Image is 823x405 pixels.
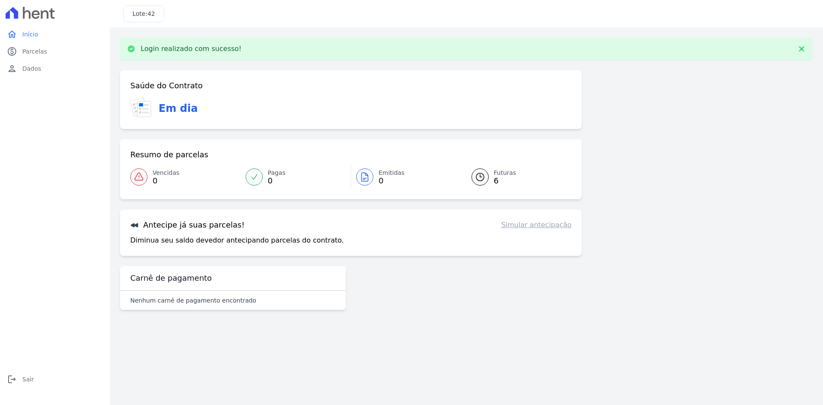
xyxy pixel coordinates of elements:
[3,26,106,43] a: homeInício
[130,81,203,91] h3: Saúde do Contrato
[130,273,212,283] h3: Carnê de pagamento
[159,101,198,116] h3: Em dia
[494,168,516,177] span: Futuras
[130,235,344,246] p: Diminua seu saldo devedor antecipando parcelas do contrato.
[378,177,405,184] span: 0
[351,165,461,189] a: Emitidas 0
[378,168,405,177] span: Emitidas
[3,60,106,77] a: personDados
[268,168,285,177] span: Pagas
[461,165,572,189] a: Futuras 6
[7,374,17,384] i: logout
[130,165,240,189] a: Vencidas 0
[268,177,285,184] span: 0
[153,177,179,184] span: 0
[22,30,38,39] span: Início
[141,45,242,53] p: Login realizado com sucesso!
[494,177,516,184] span: 6
[130,220,245,230] h3: Antecipe já suas parcelas!
[130,296,256,305] p: Nenhum carnê de pagamento encontrado
[22,375,34,384] span: Sair
[7,29,17,39] i: home
[22,64,41,73] span: Dados
[132,9,155,18] h3: Lote:
[147,10,155,17] span: 42
[240,165,351,189] a: Pagas 0
[501,220,571,230] a: Simular antecipação
[7,63,17,74] i: person
[7,46,17,57] i: paid
[22,47,47,56] span: Parcelas
[3,43,106,60] a: paidParcelas
[130,150,208,160] h3: Resumo de parcelas
[3,371,106,388] a: logoutSair
[153,168,179,177] span: Vencidas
